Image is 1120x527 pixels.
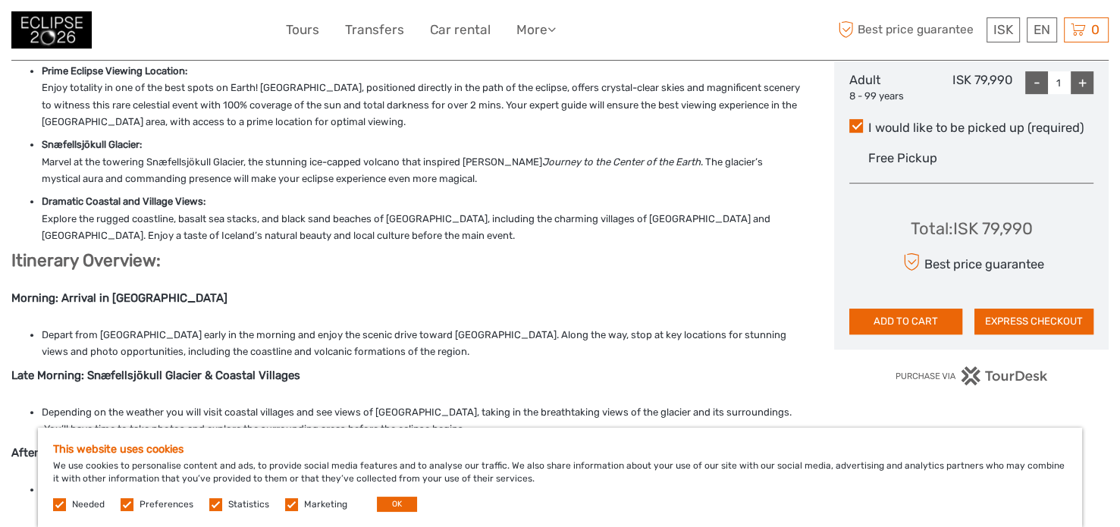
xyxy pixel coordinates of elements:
li: Depending on the weather you will visit coastal villages and see views of [GEOGRAPHIC_DATA], taki... [42,404,802,438]
div: Best price guarantee [899,249,1043,275]
span: ISK [993,22,1013,37]
button: Open LiveChat chat widget [174,24,193,42]
div: EN [1027,17,1057,42]
a: Car rental [430,19,491,41]
strong: Prime Eclipse Viewing Location: [42,65,187,77]
li: Explore the rugged coastline, basalt sea stacks, and black sand beaches of [GEOGRAPHIC_DATA], inc... [42,193,802,244]
label: I would like to be picked up (required) [849,119,1093,137]
label: Needed [72,498,105,511]
span: Free Pickup [868,151,937,165]
button: OK [377,497,417,512]
div: + [1071,71,1093,94]
h5: This website uses cookies [53,443,1067,456]
div: 8 - 99 years [849,89,930,104]
li: Enjoy totality in one of the best spots on Earth! [GEOGRAPHIC_DATA], positioned directly in the p... [42,63,802,130]
em: Journey to the Center of the Earth [542,156,701,168]
strong: Morning: Arrival in [GEOGRAPHIC_DATA] [11,291,227,305]
span: 0 [1089,22,1102,37]
a: Tours [286,19,319,41]
img: PurchaseViaTourDesk.png [895,366,1049,385]
button: ADD TO CART [849,309,962,334]
label: Marketing [304,498,347,511]
button: EXPRESS CHECKOUT [974,309,1093,334]
div: We use cookies to personalise content and ads, to provide social media features and to analyse ou... [38,428,1082,527]
div: Adult [849,71,930,103]
li: Depart from [GEOGRAPHIC_DATA] early in the morning and enjoy the scenic drive toward [GEOGRAPHIC_... [42,327,802,361]
img: 3312-44506bfc-dc02-416d-ac4c-c65cb0cf8db4_logo_small.jpg [11,11,92,49]
label: Statistics [228,498,269,511]
div: ISK 79,990 [931,71,1012,103]
a: Transfers [345,19,404,41]
strong: Dramatic Coastal and Village Views: [42,196,205,207]
span: Best price guarantee [834,17,983,42]
strong: Snæfellsjökull Glacier: [42,139,142,150]
label: Preferences [140,498,193,511]
div: Total : ISK 79,990 [911,217,1033,240]
strong: Itinerary Overview: [11,250,161,271]
p: We're away right now. Please check back later! [21,27,171,39]
a: More [516,19,556,41]
div: - [1025,71,1048,94]
strong: Afternoon: Eclipse Viewing [11,446,155,460]
strong: Late Morning: Snæfellsjökull Glacier & Coastal Villages [11,369,300,382]
li: Marvel at the towering Snæfellsjökull Glacier, the stunning ice-capped volcano that inspired [PER... [42,136,802,187]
